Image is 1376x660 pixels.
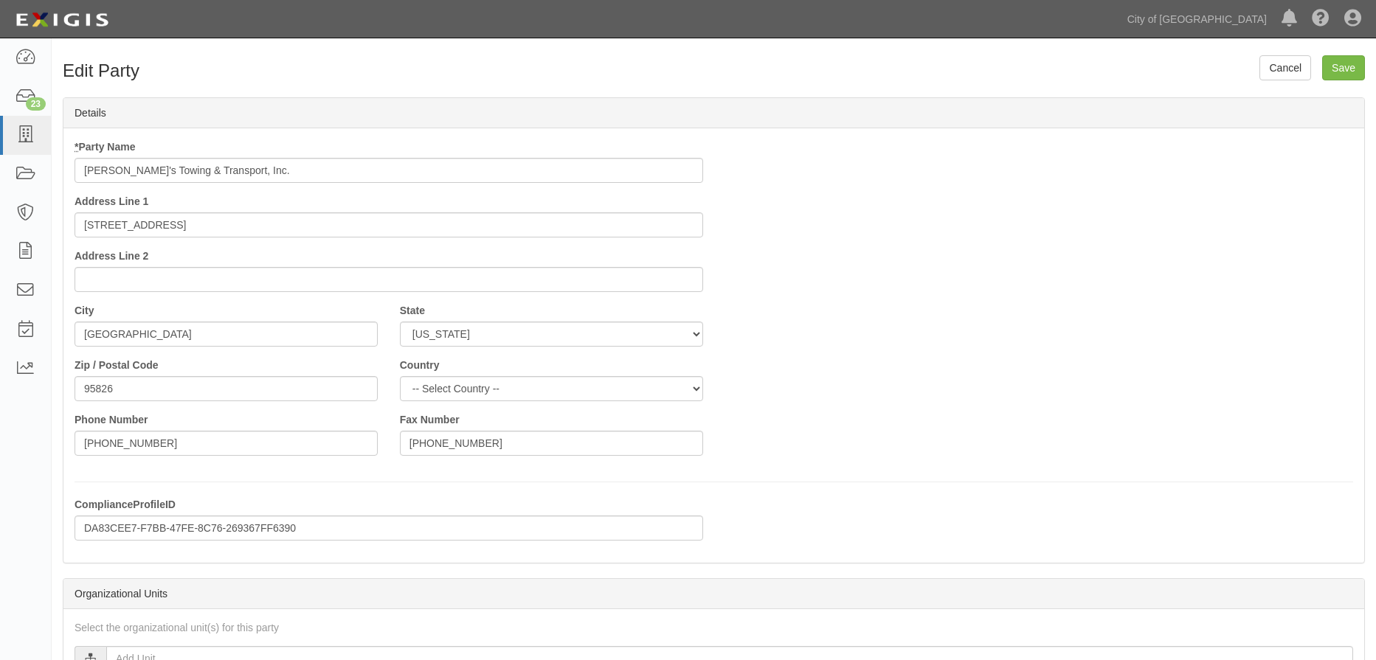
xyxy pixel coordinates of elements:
[11,7,113,33] img: logo-5460c22ac91f19d4615b14bd174203de0afe785f0fc80cf4dbbc73dc1793850b.png
[75,141,78,153] abbr: required
[1322,55,1365,80] input: Save
[63,620,1364,635] div: Select the organizational unit(s) for this party
[75,358,159,372] label: Zip / Postal Code
[75,194,148,209] label: Address Line 1
[75,249,148,263] label: Address Line 2
[63,98,1364,128] div: Details
[400,358,440,372] label: Country
[400,412,460,427] label: Fax Number
[400,303,425,318] label: State
[1120,4,1274,34] a: City of [GEOGRAPHIC_DATA]
[75,303,94,318] label: City
[1259,55,1311,80] a: Cancel
[26,97,46,111] div: 23
[75,139,136,154] label: Party Name
[63,579,1364,609] div: Organizational Units
[75,412,148,427] label: Phone Number
[75,497,176,512] label: ComplianceProfileID
[63,61,372,80] h1: Edit Party
[1312,10,1330,28] i: Help Center - Complianz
